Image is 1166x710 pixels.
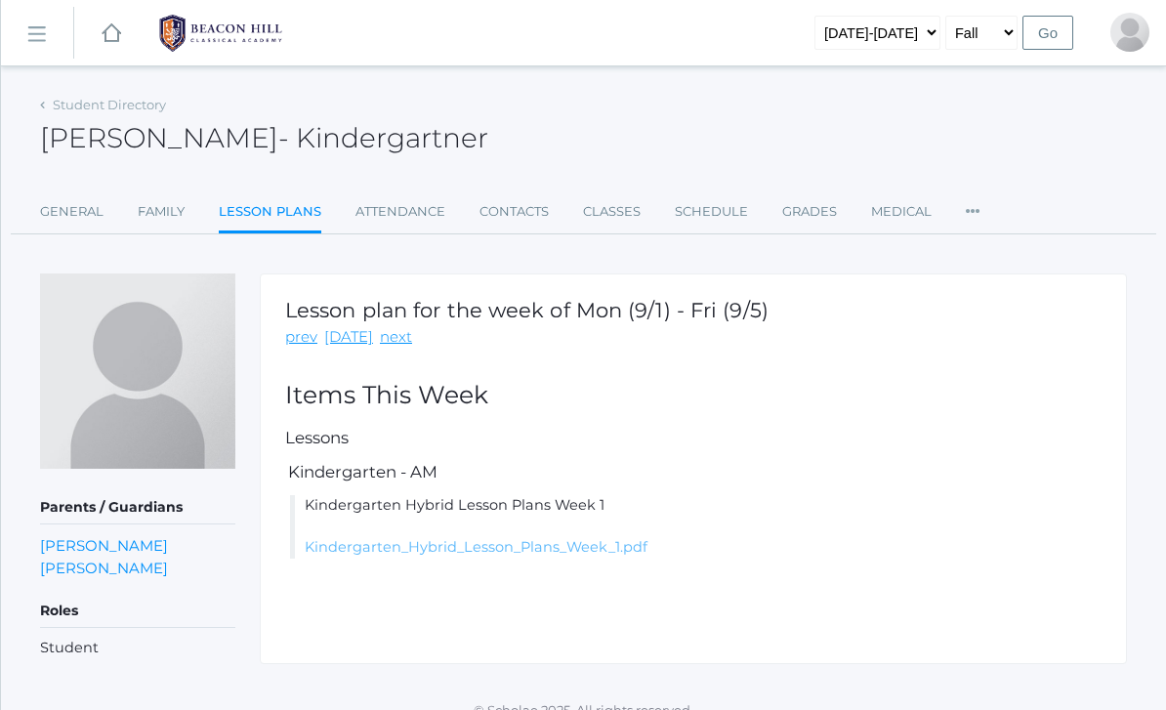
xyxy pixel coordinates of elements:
a: Contacts [479,192,549,231]
a: next [380,326,412,349]
img: Shem Zeller [40,273,235,469]
h5: Roles [40,595,235,628]
a: Grades [782,192,837,231]
h5: Parents / Guardians [40,491,235,524]
a: Family [138,192,185,231]
a: Schedule [675,192,748,231]
a: General [40,192,104,231]
a: Student Directory [53,97,166,112]
a: prev [285,326,317,349]
h2: [PERSON_NAME] [40,123,488,153]
a: Lesson Plans [219,192,321,234]
a: Kindergarten_Hybrid_Lesson_Plans_Week_1.pdf [305,538,647,556]
a: [DATE] [324,326,373,349]
a: Attendance [355,192,445,231]
h5: Lessons [285,429,1102,446]
a: [PERSON_NAME] [40,557,168,579]
img: BHCALogos-05-308ed15e86a5a0abce9b8dd61676a3503ac9727e845dece92d48e8588c001991.png [147,9,294,58]
span: - Kindergartner [278,121,488,154]
h2: Items This Week [285,382,1102,409]
li: Student [40,638,235,659]
div: Bradley Zeller [1110,13,1149,52]
a: [PERSON_NAME] [40,534,168,557]
input: Go [1022,16,1073,50]
a: Classes [583,192,641,231]
h1: Lesson plan for the week of Mon (9/1) - Fri (9/5) [285,299,769,321]
li: Kindergarten Hybrid Lesson Plans Week 1 [290,495,1102,559]
a: Medical [871,192,932,231]
h5: Kindergarten - AM [285,463,1102,480]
